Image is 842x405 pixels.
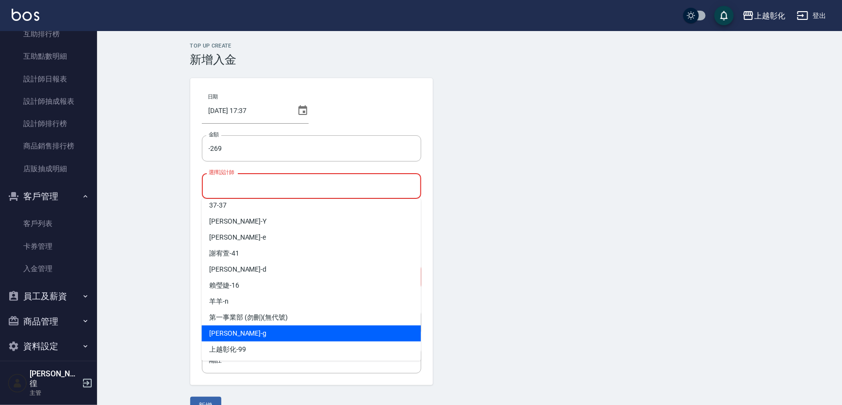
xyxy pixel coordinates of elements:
label: 選擇設計師 [209,169,234,176]
span: 第一事業部 (勿刪) (無代號) [209,312,288,323]
a: 卡券管理 [4,235,93,258]
p: 主管 [30,389,79,397]
button: 客戶管理 [4,184,93,209]
a: 店販抽成明細 [4,158,93,180]
a: 入金管理 [4,258,93,280]
button: 上越彰化 [739,6,789,26]
button: 員工及薪資 [4,284,93,309]
a: 客戶列表 [4,212,93,235]
span: 37 -37 [209,200,227,211]
span: 上越彰化 -99 [209,344,246,355]
img: Logo [12,9,39,21]
label: 日期 [208,93,218,100]
div: 上越彰化 [754,10,785,22]
button: save [714,6,734,25]
button: 登出 [793,7,830,25]
span: 謝宥萱 -41 [209,248,239,259]
a: 設計師抽成報表 [4,90,93,113]
label: 金額 [209,131,219,138]
span: 羊羊 -n [209,296,229,307]
a: 互助排行榜 [4,23,93,45]
a: 互助點數明細 [4,45,93,67]
span: [PERSON_NAME] -e [209,232,266,243]
span: [PERSON_NAME] -d [209,264,266,275]
h3: 新增入金 [190,53,749,66]
span: 賴瑩婕 -16 [209,280,239,291]
span: [PERSON_NAME] -Y [209,216,266,227]
img: Person [8,373,27,393]
a: 設計師日報表 [4,68,93,90]
a: 商品銷售排行榜 [4,135,93,157]
h5: [PERSON_NAME]徨 [30,369,79,389]
a: 設計師排行榜 [4,113,93,135]
button: 資料設定 [4,334,93,359]
span: [PERSON_NAME] -g [209,328,266,339]
button: 商品管理 [4,309,93,334]
h2: Top Up Create [190,43,749,49]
